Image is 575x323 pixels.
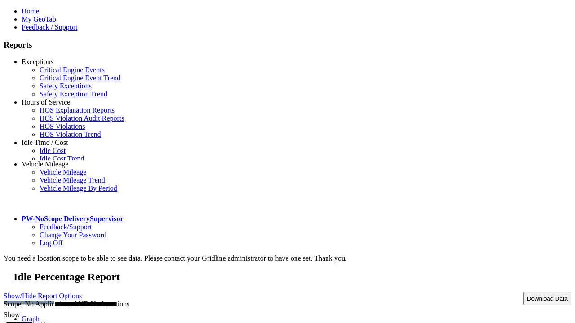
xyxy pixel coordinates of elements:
[13,271,571,283] h2: Idle Percentage Report
[40,231,106,239] a: Change Your Password
[40,239,63,247] a: Log Off
[40,82,92,90] a: Safety Exceptions
[40,155,84,162] a: Idle Cost Trend
[523,292,571,305] button: Download Data
[40,122,85,130] a: HOS Violations
[4,40,571,50] h3: Reports
[22,315,40,323] a: Graph
[40,131,101,138] a: HOS Violation Trend
[40,90,107,98] a: Safety Exception Trend
[22,15,56,23] a: My GeoTab
[22,98,70,106] a: Hours of Service
[40,106,115,114] a: HOS Explanation Reports
[22,7,39,15] a: Home
[40,184,117,192] a: Vehicle Mileage By Period
[22,139,68,146] a: Idle Time / Cost
[4,290,82,302] a: Show/Hide Report Options
[22,215,123,223] a: PW-NoScope DeliverySupervisor
[40,168,86,176] a: Vehicle Mileage
[22,58,53,65] a: Exceptions
[4,254,571,262] div: You need a location scope to be able to see data. Please contact your Gridline administrator to h...
[40,176,105,184] a: Vehicle Mileage Trend
[4,311,20,319] label: Show
[40,114,124,122] a: HOS Violation Audit Reports
[22,160,68,168] a: Vehicle Mileage
[40,147,66,154] a: Idle Cost
[40,223,92,231] a: Feedback/Support
[40,66,105,74] a: Critical Engine Events
[4,300,129,308] span: Scope: No Applications AND No Locations
[22,23,77,31] a: Feedback / Support
[40,74,120,82] a: Critical Engine Event Trend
